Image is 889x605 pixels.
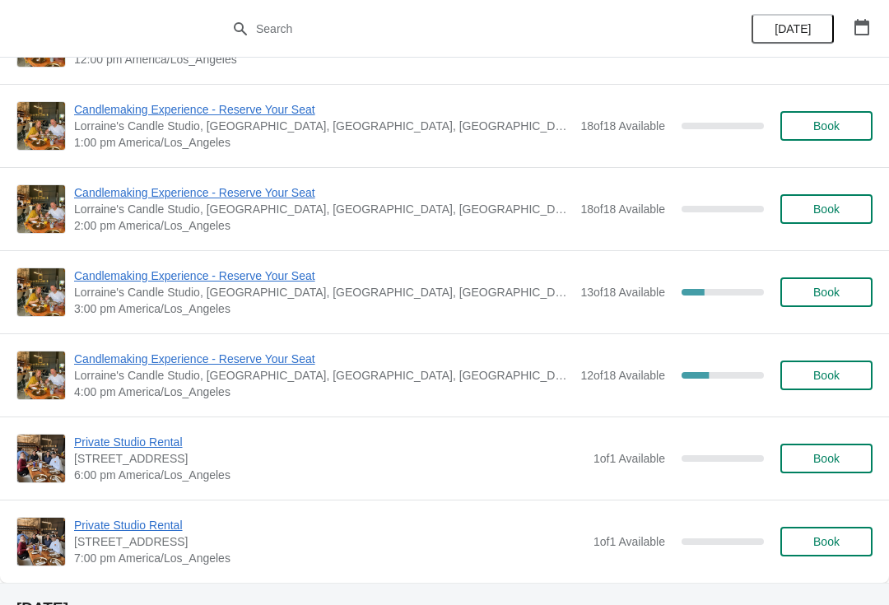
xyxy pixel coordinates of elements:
span: [STREET_ADDRESS] [74,533,585,550]
span: 18 of 18 Available [580,202,665,216]
span: Book [813,286,840,299]
span: Candlemaking Experience - Reserve Your Seat [74,101,572,118]
span: 4:00 pm America/Los_Angeles [74,384,572,400]
span: 13 of 18 Available [580,286,665,299]
span: 1:00 pm America/Los_Angeles [74,134,572,151]
img: Candlemaking Experience - Reserve Your Seat | Lorraine's Candle Studio, Market Street, Pacific Be... [17,185,65,233]
button: [DATE] [752,14,834,44]
button: Book [780,194,873,224]
span: Book [813,535,840,548]
span: Lorraine's Candle Studio, [GEOGRAPHIC_DATA], [GEOGRAPHIC_DATA], [GEOGRAPHIC_DATA], [GEOGRAPHIC_DATA] [74,118,572,134]
img: Private Studio Rental | 215 Market St suite 1a, Seabrook, WA 98571, USA | 7:00 pm America/Los_Ang... [17,518,65,565]
span: [STREET_ADDRESS] [74,450,585,467]
span: Candlemaking Experience - Reserve Your Seat [74,184,572,201]
span: 3:00 pm America/Los_Angeles [74,300,572,317]
span: Lorraine's Candle Studio, [GEOGRAPHIC_DATA], [GEOGRAPHIC_DATA], [GEOGRAPHIC_DATA], [GEOGRAPHIC_DATA] [74,284,572,300]
button: Book [780,361,873,390]
span: 18 of 18 Available [580,119,665,133]
button: Book [780,527,873,556]
span: 1 of 1 Available [593,535,665,548]
span: Candlemaking Experience - Reserve Your Seat [74,268,572,284]
span: Book [813,119,840,133]
span: Lorraine's Candle Studio, [GEOGRAPHIC_DATA], [GEOGRAPHIC_DATA], [GEOGRAPHIC_DATA], [GEOGRAPHIC_DATA] [74,367,572,384]
span: 12 of 18 Available [580,369,665,382]
span: [DATE] [775,22,811,35]
span: Candlemaking Experience - Reserve Your Seat [74,351,572,367]
button: Book [780,277,873,307]
span: 2:00 pm America/Los_Angeles [74,217,572,234]
span: Lorraine's Candle Studio, [GEOGRAPHIC_DATA], [GEOGRAPHIC_DATA], [GEOGRAPHIC_DATA], [GEOGRAPHIC_DATA] [74,201,572,217]
span: Book [813,369,840,382]
input: Search [255,14,667,44]
img: Private Studio Rental | 215 Market St suite 1a, Seabrook, WA 98571, USA | 6:00 pm America/Los_Ang... [17,435,65,482]
span: 6:00 pm America/Los_Angeles [74,467,585,483]
span: 12:00 pm America/Los_Angeles [74,51,572,67]
img: Candlemaking Experience - Reserve Your Seat | Lorraine's Candle Studio, Market Street, Pacific Be... [17,351,65,399]
span: Book [813,452,840,465]
span: Private Studio Rental [74,434,585,450]
img: Candlemaking Experience - Reserve Your Seat | Lorraine's Candle Studio, Market Street, Pacific Be... [17,268,65,316]
button: Book [780,444,873,473]
span: 1 of 1 Available [593,452,665,465]
button: Book [780,111,873,141]
span: Book [813,202,840,216]
span: 7:00 pm America/Los_Angeles [74,550,585,566]
img: Candlemaking Experience - Reserve Your Seat | Lorraine's Candle Studio, Market Street, Pacific Be... [17,102,65,150]
span: Private Studio Rental [74,517,585,533]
